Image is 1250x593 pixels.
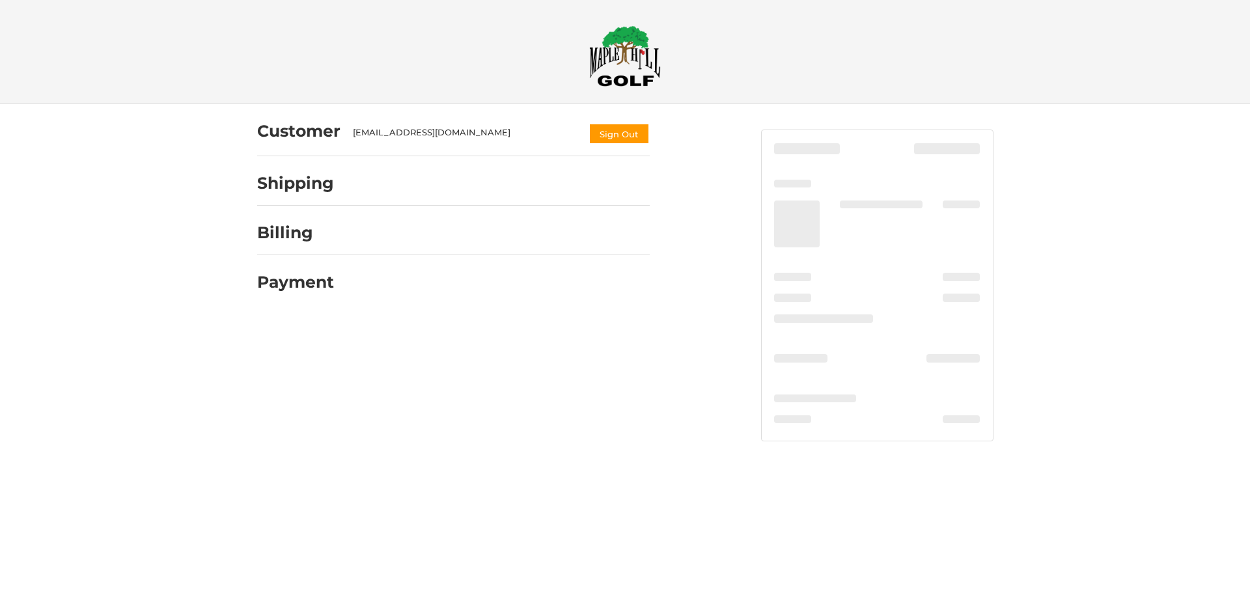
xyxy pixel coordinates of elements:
[257,223,333,243] h2: Billing
[589,25,661,87] img: Maple Hill Golf
[353,126,576,145] div: [EMAIL_ADDRESS][DOMAIN_NAME]
[257,121,340,141] h2: Customer
[589,123,650,145] button: Sign Out
[257,272,334,292] h2: Payment
[257,173,334,193] h2: Shipping
[13,537,155,580] iframe: Gorgias live chat messenger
